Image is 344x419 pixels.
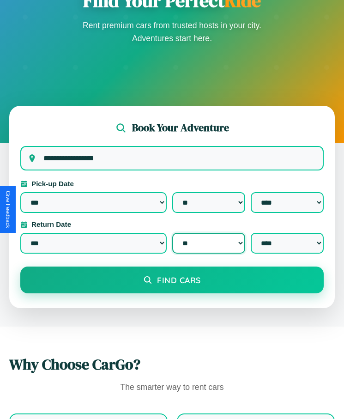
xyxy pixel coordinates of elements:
[5,191,11,228] div: Give Feedback
[20,180,324,188] label: Pick-up Date
[80,19,265,45] p: Rent premium cars from trusted hosts in your city. Adventures start here.
[9,380,335,395] p: The smarter way to rent cars
[20,267,324,293] button: Find Cars
[20,220,324,228] label: Return Date
[132,121,229,135] h2: Book Your Adventure
[9,354,335,375] h2: Why Choose CarGo?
